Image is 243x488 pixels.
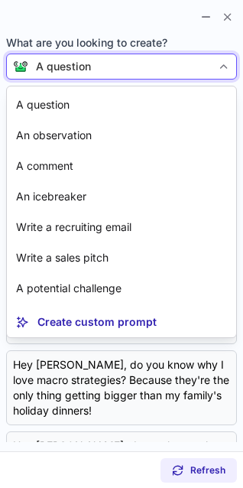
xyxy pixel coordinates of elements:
[6,86,237,101] label: Personalized content
[16,220,131,235] p: Write a recruiting email
[13,357,230,418] div: Hey [PERSON_NAME], do you know why I love macro strategies? Because they're the only thing gettin...
[16,128,92,143] p: An observation
[160,458,237,483] button: Refresh
[6,35,237,50] span: What are you looking to create?
[36,59,91,74] div: A question
[16,281,122,296] p: A potential challenge
[7,60,28,73] img: Connie from ContactOut
[16,158,73,174] p: A comment
[16,250,109,265] p: Write a sales pitch
[16,189,86,204] p: An icebreaker
[16,97,70,112] p: A question
[190,464,225,477] span: Refresh
[37,314,157,330] p: Create custom prompt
